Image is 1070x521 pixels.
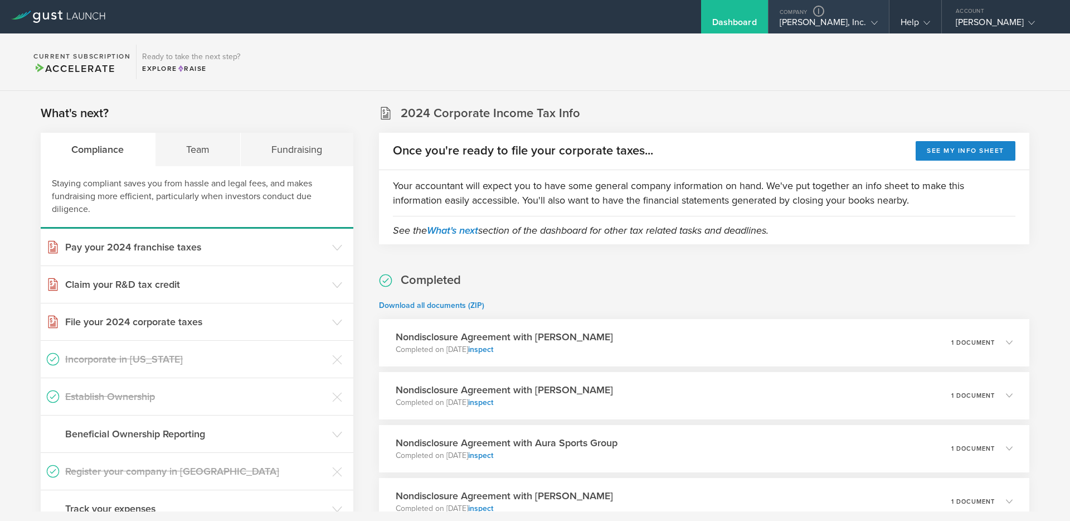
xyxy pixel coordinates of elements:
[65,501,327,516] h3: Track your expenses
[401,272,461,288] h2: Completed
[65,464,327,479] h3: Register your company in [GEOGRAPHIC_DATA]
[142,53,240,61] h3: Ready to take the next step?
[401,105,580,122] h2: 2024 Corporate Income Tax Info
[951,340,995,346] p: 1 document
[396,450,617,461] p: Completed on [DATE]
[65,389,327,404] h3: Establish Ownership
[65,427,327,441] h3: Beneficial Ownership Reporting
[41,166,353,229] div: Staying compliant saves you from hassle and legal fees, and makes fundraising more efficient, par...
[177,65,207,73] span: Raise
[155,133,241,166] div: Team
[951,393,995,399] p: 1 document
[393,179,1015,208] p: Your accountant will expect you to have some general company information on hand. We've put toget...
[33,53,130,60] h2: Current Subscription
[916,141,1015,161] button: See my info sheet
[65,277,327,292] h3: Claim your R&D tax credit
[780,17,878,33] div: [PERSON_NAME], Inc.
[142,64,240,74] div: Explore
[956,17,1050,33] div: [PERSON_NAME]
[393,143,653,159] h2: Once you're ready to file your corporate taxes...
[712,17,757,33] div: Dashboard
[393,224,769,237] em: See the section of the dashboard for other tax related tasks and deadlines.
[396,330,613,344] h3: Nondisclosure Agreement with [PERSON_NAME]
[396,489,613,503] h3: Nondisclosure Agreement with [PERSON_NAME]
[33,62,115,75] span: Accelerate
[396,503,613,514] p: Completed on [DATE]
[65,240,327,254] h3: Pay your 2024 franchise taxes
[468,345,493,354] a: inspect
[136,45,246,79] div: Ready to take the next step?ExploreRaise
[951,446,995,452] p: 1 document
[379,301,484,310] a: Download all documents (ZIP)
[1014,467,1070,521] iframe: Chat Widget
[396,344,613,355] p: Completed on [DATE]
[241,133,353,166] div: Fundraising
[468,504,493,513] a: inspect
[41,133,155,166] div: Compliance
[41,105,109,122] h2: What's next?
[468,398,493,407] a: inspect
[65,352,327,366] h3: Incorporate in [US_STATE]
[396,397,613,408] p: Completed on [DATE]
[396,383,613,397] h3: Nondisclosure Agreement with [PERSON_NAME]
[396,436,617,450] h3: Nondisclosure Agreement with Aura Sports Group
[951,499,995,505] p: 1 document
[65,315,327,329] h3: File your 2024 corporate taxes
[901,17,930,33] div: Help
[468,451,493,460] a: inspect
[427,224,478,237] a: What's next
